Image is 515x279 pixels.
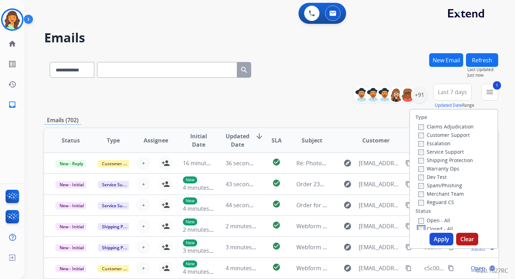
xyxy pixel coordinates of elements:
[136,240,150,254] button: +
[162,243,170,251] mat-icon: person_add
[405,202,412,208] mat-icon: content_copy
[343,222,352,230] mat-icon: explore
[435,103,462,108] button: Updated Date
[8,60,16,68] mat-icon: list_alt
[226,132,249,149] span: Updated Date
[429,53,463,67] button: New Email
[162,159,170,167] mat-icon: person_add
[62,136,80,145] span: Status
[343,243,352,251] mat-icon: explore
[98,160,143,167] span: Customer Support
[162,264,170,272] mat-icon: person_add
[183,184,220,191] span: 4 minutes ago
[359,243,401,251] span: [EMAIL_ADDRESS][DOMAIN_NAME]
[183,197,197,204] p: New
[418,191,424,197] input: Merchant Team
[226,222,263,230] span: 2 minutes ago
[418,148,464,155] label: Service Support
[183,218,197,225] p: New
[418,182,462,189] label: Spam/Phishing
[486,88,494,96] mat-icon: menu
[359,264,401,272] span: [EMAIL_ADDRESS][DOMAIN_NAME]
[98,181,138,188] span: Service Support
[296,201,450,209] span: Order for Invoice# 468211 From AHM Furniture Service Inc
[433,84,472,100] button: Last 7 days
[296,222,455,230] span: Webform from [EMAIL_ADDRESS][DOMAIN_NAME] on [DATE]
[405,223,412,229] mat-icon: content_copy
[8,40,16,48] mat-icon: home
[183,132,214,149] span: Initial Date
[226,159,267,167] span: 36 seconds ago
[226,201,267,209] span: 44 seconds ago
[8,100,16,109] mat-icon: inbox
[467,67,498,72] span: Last Updated:
[302,136,322,145] span: Subject
[183,226,220,233] span: 2 minutes ago
[2,10,22,29] img: avatar
[226,243,263,251] span: 3 minutes ago
[489,265,495,271] mat-icon: language
[98,223,146,230] span: Shipping Protection
[142,159,145,167] span: +
[44,31,498,45] h2: Emails
[362,136,390,145] span: Customer
[136,177,150,191] button: +
[343,180,352,188] mat-icon: explore
[418,140,451,147] label: Escalation
[272,221,281,229] mat-icon: check_circle
[55,265,88,272] span: New - Initial
[142,180,145,188] span: +
[418,174,447,180] label: Dev Test
[418,183,424,189] input: Spam/Phishing
[418,158,424,163] input: Shipping Protection
[142,201,145,209] span: +
[405,244,412,250] mat-icon: content_copy
[183,205,220,212] span: 4 minutes ago
[418,175,424,180] input: Dev Test
[418,165,459,172] label: Warranty Ops
[418,200,424,205] input: Reguard CS
[183,239,197,246] p: New
[142,243,145,251] span: +
[343,159,352,167] mat-icon: explore
[416,208,431,215] label: Status
[44,116,81,125] p: Emails (702)
[136,156,150,170] button: +
[55,244,88,251] span: New - Initial
[136,261,150,275] button: +
[418,157,473,163] label: Shipping Protection
[162,180,170,188] mat-icon: person_add
[272,136,282,145] span: SLA
[8,80,16,89] mat-icon: history
[272,179,281,187] mat-icon: check_circle
[183,247,220,254] span: 3 minutes ago
[183,268,220,275] span: 4 minutes ago
[476,266,508,275] p: 0.20.1027RC
[343,264,352,272] mat-icon: explore
[255,132,263,140] mat-icon: arrow_downward
[411,86,428,103] div: +91
[467,72,498,78] span: Just now
[405,181,412,187] mat-icon: content_copy
[183,176,197,183] p: New
[418,226,424,232] input: Closed - All
[359,159,401,167] span: [EMAIL_ADDRESS][DOMAIN_NAME]
[418,166,424,172] input: Warranty Ops
[162,201,170,209] mat-icon: person_add
[226,264,263,272] span: 4 minutes ago
[183,159,224,167] span: 16 minutes ago
[471,264,485,272] span: Open
[359,180,401,188] span: [EMAIL_ADDRESS][DOMAIN_NAME]
[418,133,424,138] input: Customer Support
[142,222,145,230] span: +
[183,260,197,267] p: New
[418,132,470,138] label: Customer Support
[435,102,474,108] span: Range
[55,181,88,188] span: New - Initial
[438,91,467,93] span: Last 7 days
[162,222,170,230] mat-icon: person_add
[418,217,450,224] label: Open - All
[418,124,424,130] input: Claims Adjudication
[226,180,267,188] span: 43 seconds ago
[272,158,281,166] mat-icon: check_circle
